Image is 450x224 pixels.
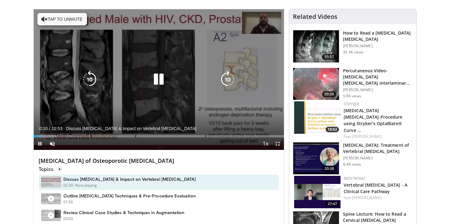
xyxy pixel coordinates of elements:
span: / [49,126,50,131]
a: 55:57 How to Read a [MEDICAL_DATA] [MEDICAL_DATA] [PERSON_NAME] 35.4K views [293,30,413,63]
p: 35.4K views [343,50,363,55]
h3: Spine Lecture: How to Read a Cervical [MEDICAL_DATA] [343,211,413,223]
span: 27:47 [326,201,339,207]
span: 4 [56,166,63,172]
img: 8fac1a79-a78b-4966-a978-874ddf9a9948.150x105_q85_crop-smart_upscale.jpg [293,68,339,100]
h4: [MEDICAL_DATA] of Osteoporotic [MEDICAL_DATA] [39,158,279,164]
button: Pause [34,137,46,150]
span: 09:39 [322,91,337,97]
h4: Related Videos [293,13,337,20]
a: [PERSON_NAME] [352,134,382,139]
p: - Now playing [73,183,97,188]
span: 20:38 [322,166,337,172]
span: Discuss [MEDICAL_DATA] & Impact on Vertebral [MEDICAL_DATA] [66,126,196,131]
a: 20:38 [MEDICAL_DATA]: Treatment of Vertebral [MEDICAL_DATA] [PERSON_NAME] 8.4K views [293,142,413,175]
a: 09:39 Percutaneous Video-[MEDICAL_DATA] [MEDICAL_DATA] interlaminar L5-S1 (PELD) [PERSON_NAME] 9.... [293,68,413,100]
a: 10:52 [294,101,341,134]
img: 0f0d9d51-420c-42d6-ac87-8f76a25ca2f4.150x105_q85_crop-smart_upscale.jpg [294,101,341,134]
p: 02:30 [63,183,73,188]
h3: How to Read a [MEDICAL_DATA] [MEDICAL_DATA] [343,30,413,42]
img: 0cae8376-61df-4d0e-94d1-d9dddb55642e.150x105_q85_crop-smart_upscale.jpg [293,142,339,175]
button: Playback Rate [259,137,272,150]
span: 10:53 [51,126,62,131]
h3: [MEDICAL_DATA]: Treatment of Vertebral [MEDICAL_DATA] [343,142,413,154]
p: 8.4K views [343,162,361,167]
p: 03:03 [63,216,73,222]
p: 01:56 [63,199,73,205]
a: 27:47 [294,176,341,208]
p: [PERSON_NAME] [343,44,413,49]
button: Unmute [46,137,58,150]
p: Topics [39,166,63,172]
img: b47c832f-d84e-4c5d-8811-00369440eda2.150x105_q85_crop-smart_upscale.jpg [293,30,339,62]
p: [PERSON_NAME] [343,87,413,92]
a: Vertebral [MEDICAL_DATA] - A Clinical Care Pathway [344,182,407,194]
h3: Percutaneous Video-[MEDICAL_DATA] [MEDICAL_DATA] interlaminar L5-S1 (PELD) [343,68,413,86]
span: 0:10 [39,126,48,131]
a: [PERSON_NAME] [352,195,382,200]
div: Feat. [344,195,411,201]
img: 07f3d5e8-2184-4f98-b1ac-8a3f7f06b6b9.150x105_q85_crop-smart_upscale.jpg [294,176,341,208]
div: Feat. [344,134,411,139]
video-js: Video Player [34,9,284,150]
div: Progress Bar [34,135,284,137]
a: [MEDICAL_DATA] [MEDICAL_DATA] Procedure using Stryker's OptaBlate® Curve … [344,108,402,133]
p: [PERSON_NAME] [343,156,413,161]
h4: Review Clinical Case Studies & Techniques in Augmentation [63,210,185,215]
a: Medtronic [344,176,366,181]
button: Tap to unmute [37,13,87,25]
button: Fullscreen [272,137,284,150]
span: 10:52 [326,127,339,132]
span: 55:57 [322,54,337,60]
h4: Discuss [MEDICAL_DATA] & Impact on Vertebral [MEDICAL_DATA] [63,176,196,182]
h4: Outline [MEDICAL_DATA] Techniques & Pre-Procedure Evaluation [63,193,196,199]
p: 9.9K views [343,94,361,99]
a: Stryker [344,101,359,107]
